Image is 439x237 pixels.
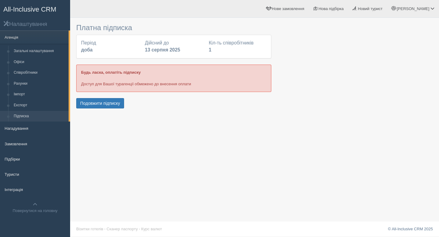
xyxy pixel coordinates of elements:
span: [PERSON_NAME] [397,6,429,11]
a: All-Inclusive CRM [0,0,70,17]
a: Підписка [11,111,69,122]
a: Курс валют [141,227,162,231]
a: Загальні налаштування [11,46,69,57]
div: Кіл-ть співробітників [206,40,269,54]
a: Сканер паспорту [107,227,138,231]
b: 1 [209,47,212,52]
span: Новий турист [358,6,383,11]
h3: Платна підписка [76,24,271,32]
div: Дійсний до [142,40,205,54]
span: All-Inclusive CRM [3,5,56,13]
b: доба [81,47,93,52]
span: Нове замовлення [272,6,304,11]
button: Подовжити підписку [76,98,124,108]
span: Нова підбірка [319,6,344,11]
a: Офіси [11,57,69,68]
a: Співробітники [11,67,69,78]
a: Рахунки [11,78,69,89]
span: · [139,227,140,231]
b: Будь ласка, оплатіть підписку [81,70,141,75]
a: Експорт [11,100,69,111]
div: Доступ для Вашої турагенції обмежено до внесення оплати [76,65,271,92]
a: Імпорт [11,89,69,100]
a: © All-Inclusive CRM 2025 [388,227,433,231]
span: · [104,227,105,231]
a: Візитки готелів [76,227,103,231]
div: Період [78,40,142,54]
b: 13 серпня 2025 [145,47,180,52]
